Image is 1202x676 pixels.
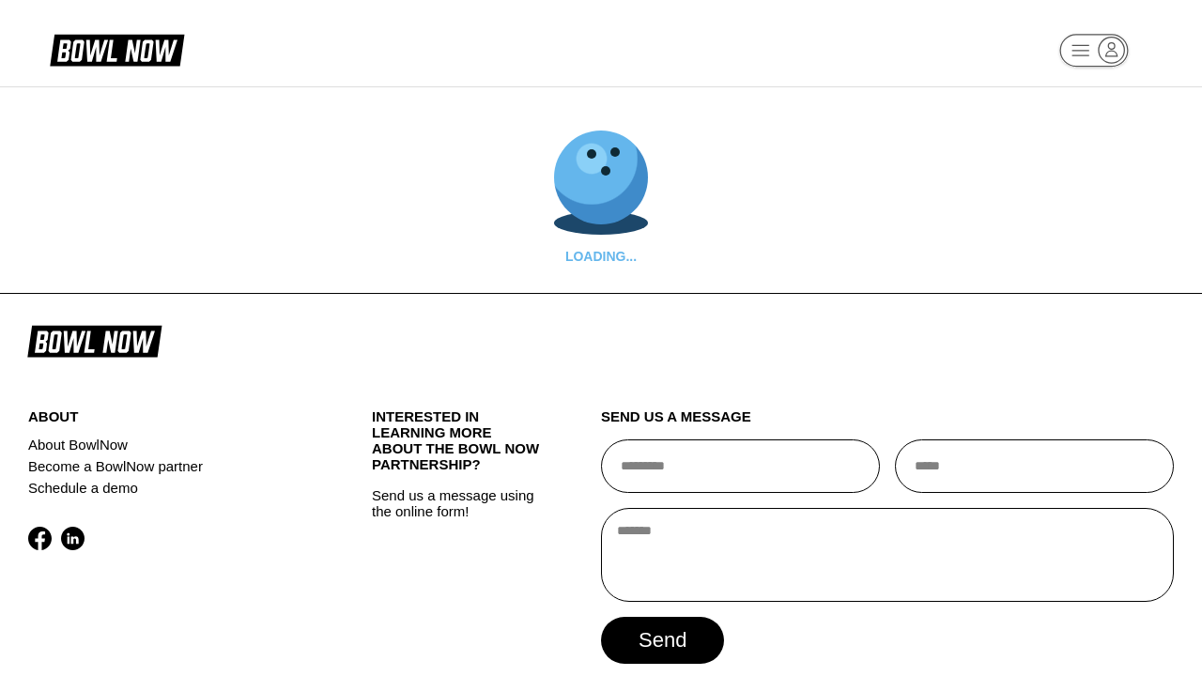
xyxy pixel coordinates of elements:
button: send [601,617,724,664]
a: Become a BowlNow partner [28,455,315,477]
div: INTERESTED IN LEARNING MORE ABOUT THE BOWL NOW PARTNERSHIP? [372,408,544,487]
div: LOADING... [554,249,648,264]
a: About BowlNow [28,434,315,455]
div: about [28,408,315,434]
div: send us a message [601,408,1174,439]
a: Schedule a demo [28,477,315,499]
